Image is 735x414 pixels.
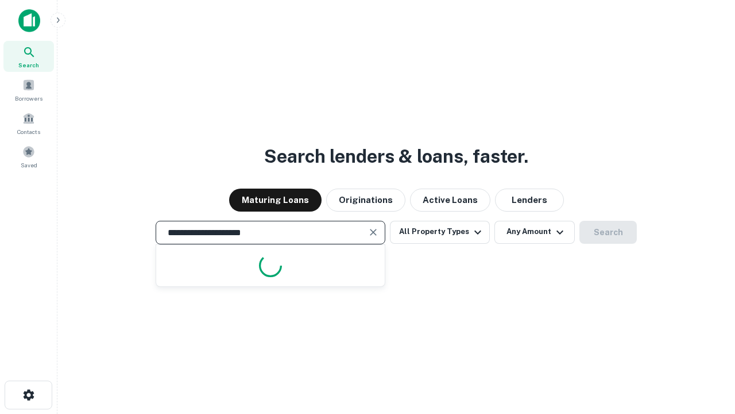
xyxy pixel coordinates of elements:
[3,108,54,139] a: Contacts
[678,322,735,377] iframe: Chat Widget
[15,94,42,103] span: Borrowers
[18,9,40,32] img: capitalize-icon.png
[3,141,54,172] a: Saved
[18,60,39,70] span: Search
[410,189,490,212] button: Active Loans
[365,224,381,240] button: Clear
[495,189,564,212] button: Lenders
[3,74,54,105] a: Borrowers
[229,189,322,212] button: Maturing Loans
[326,189,405,212] button: Originations
[3,41,54,72] a: Search
[17,127,40,136] span: Contacts
[494,221,575,244] button: Any Amount
[21,160,37,170] span: Saved
[264,143,528,170] h3: Search lenders & loans, faster.
[390,221,490,244] button: All Property Types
